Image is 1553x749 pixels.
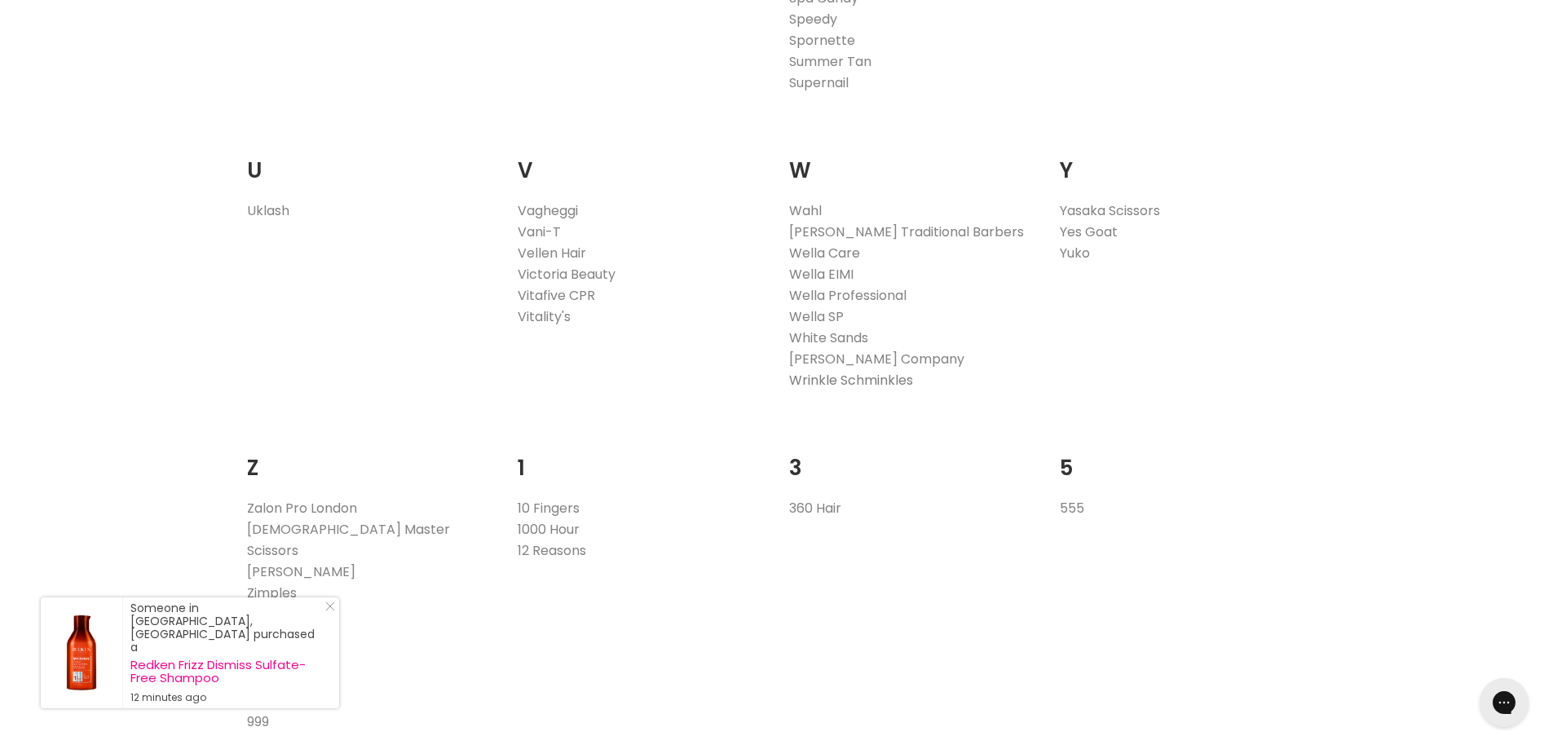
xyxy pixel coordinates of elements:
[789,52,871,71] a: Summer Tan
[247,562,355,581] a: [PERSON_NAME]
[130,601,323,704] div: Someone in [GEOGRAPHIC_DATA], [GEOGRAPHIC_DATA] purchased a
[789,10,837,29] a: Speedy
[247,643,494,698] h2: 9
[789,73,849,92] a: Supernail
[247,430,494,485] h2: Z
[325,601,335,611] svg: Close Icon
[789,201,822,220] a: Wahl
[518,430,765,485] h2: 1
[789,307,844,326] a: Wella SP
[518,541,586,560] a: 12 Reasons
[518,244,586,262] a: Vellen Hair
[1471,672,1537,733] iframe: Gorgias live chat messenger
[518,222,561,241] a: Vani-T
[789,244,860,262] a: Wella Care
[1060,244,1090,262] a: Yuko
[319,601,335,618] a: Close Notification
[789,328,868,347] a: White Sands
[518,307,571,326] a: Vitality's
[789,499,841,518] a: 360 Hair
[247,584,297,602] a: Zimples
[789,265,854,284] a: Wella EIMI
[789,430,1036,485] h2: 3
[518,265,615,284] a: Victoria Beauty
[789,133,1036,187] h2: W
[1060,201,1160,220] a: Yasaka Scissors
[247,712,269,731] a: 999
[518,133,765,187] h2: V
[247,520,450,560] a: [DEMOGRAPHIC_DATA] Master Scissors
[789,371,913,390] a: Wrinkle Schminkles
[1060,499,1084,518] a: 555
[789,286,907,305] a: Wella Professional
[247,499,357,518] a: Zalon Pro London
[518,286,595,305] a: Vitafive CPR
[130,691,323,704] small: 12 minutes ago
[518,499,580,518] a: 10 Fingers
[1060,430,1307,485] h2: 5
[41,597,122,708] a: Visit product page
[789,222,1024,241] a: [PERSON_NAME] Traditional Barbers
[247,133,494,187] h2: U
[789,350,964,368] a: [PERSON_NAME] Company
[1060,222,1118,241] a: Yes Goat
[518,201,578,220] a: Vagheggi
[789,31,855,50] a: Spornette
[130,659,323,685] a: Redken Frizz Dismiss Sulfate-Free Shampoo
[518,520,580,539] a: 1000 Hour
[1060,133,1307,187] h2: Y
[247,201,289,220] a: Uklash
